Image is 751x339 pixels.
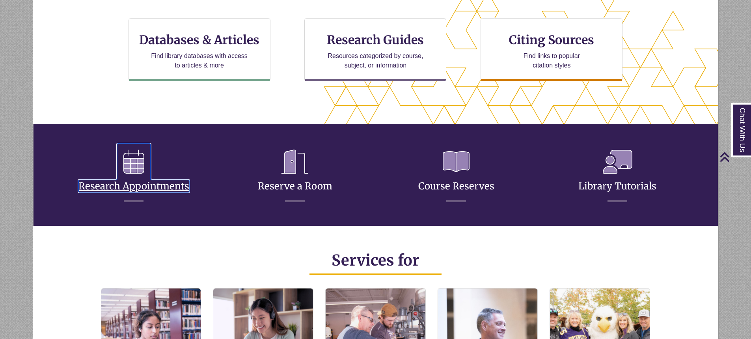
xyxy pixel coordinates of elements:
h3: Databases & Articles [135,32,264,47]
p: Find library databases with access to articles & more [148,51,251,70]
span: Services for [332,251,419,270]
p: Find links to popular citation styles [513,51,590,70]
h3: Citing Sources [504,32,600,47]
a: Back to Top [719,152,749,162]
a: Citing Sources Find links to popular citation styles [481,18,622,81]
a: Reserve a Room [258,161,332,192]
p: Resources categorized by course, subject, or information [324,51,427,70]
h3: Research Guides [311,32,440,47]
a: Course Reserves [418,161,494,192]
a: Library Tutorials [578,161,656,192]
a: Research Guides Resources categorized by course, subject, or information [304,18,446,81]
a: Databases & Articles Find library databases with access to articles & more [129,18,270,81]
a: Research Appointments [78,161,189,192]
